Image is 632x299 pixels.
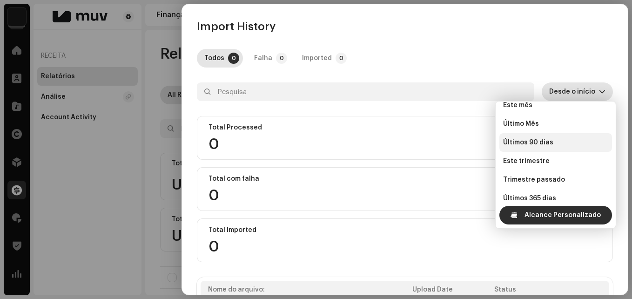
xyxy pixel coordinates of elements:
span: Último Mês [503,119,539,129]
div: Todos [204,49,224,68]
h3: Import History [197,19,276,34]
li: Este mês [499,96,612,115]
span: Trimestre passado [503,175,565,184]
div: dropdown trigger [599,82,605,101]
li: Último Mês [499,115,612,133]
div: Total Processed [208,124,262,131]
li: Últimos 90 dias [499,133,612,152]
p-badge: 0 [336,53,347,64]
div: Total com falha [208,175,259,183]
li: Últimos 365 dias [499,189,612,208]
input: Pesquisa [197,82,534,101]
div: Total Imported [208,226,256,234]
p-badge: 0 [228,53,239,64]
div: Falha [254,49,272,68]
span: Este mês [503,101,532,110]
span: Últimos 365 dias [503,194,556,203]
span: Desde o início [549,82,599,101]
div: Imported [302,49,332,68]
span: Últimos 90 dias [503,138,553,147]
li: Trimestre passado [499,170,612,189]
li: Este trimestre [499,152,612,170]
span: Este trimestre [503,156,550,166]
p-badge: 0 [276,53,287,64]
span: Alcance Personalizado [524,206,601,224]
